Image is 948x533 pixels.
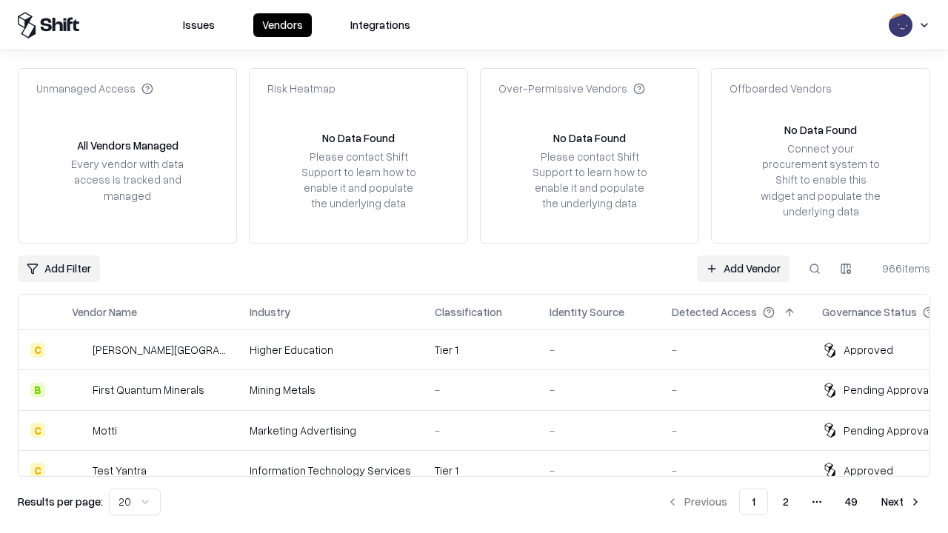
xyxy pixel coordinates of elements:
[72,423,87,438] img: Motti
[730,81,832,96] div: Offboarded Vendors
[672,463,798,478] div: -
[435,423,526,438] div: -
[174,13,224,37] button: Issues
[822,304,917,320] div: Governance Status
[672,342,798,358] div: -
[844,463,893,478] div: Approved
[658,489,930,515] nav: pagination
[18,255,100,282] button: Add Filter
[435,342,526,358] div: Tier 1
[550,382,648,398] div: -
[30,423,45,438] div: C
[93,342,226,358] div: [PERSON_NAME][GEOGRAPHIC_DATA]
[72,463,87,477] img: Test Yantra
[872,489,930,515] button: Next
[844,342,893,358] div: Approved
[771,489,801,515] button: 2
[72,304,137,320] div: Vendor Name
[844,382,931,398] div: Pending Approval
[697,255,790,282] a: Add Vendor
[267,81,336,96] div: Risk Heatmap
[30,343,45,358] div: C
[550,463,648,478] div: -
[784,122,857,138] div: No Data Found
[672,304,757,320] div: Detected Access
[93,463,147,478] div: Test Yantra
[672,382,798,398] div: -
[30,463,45,477] div: C
[77,138,178,153] div: All Vendors Managed
[250,382,411,398] div: Mining Metals
[871,261,930,276] div: 966 items
[833,489,869,515] button: 49
[250,304,290,320] div: Industry
[739,489,768,515] button: 1
[93,382,204,398] div: First Quantum Minerals
[528,149,651,212] div: Please contact Shift Support to learn how to enable it and populate the underlying data
[550,342,648,358] div: -
[322,130,395,146] div: No Data Found
[297,149,420,212] div: Please contact Shift Support to learn how to enable it and populate the underlying data
[435,463,526,478] div: Tier 1
[72,343,87,358] img: Reichman University
[18,494,103,509] p: Results per page:
[553,130,626,146] div: No Data Found
[550,423,648,438] div: -
[672,423,798,438] div: -
[72,383,87,398] img: First Quantum Minerals
[759,141,882,219] div: Connect your procurement system to Shift to enable this widget and populate the underlying data
[844,423,931,438] div: Pending Approval
[550,304,624,320] div: Identity Source
[66,156,189,203] div: Every vendor with data access is tracked and managed
[93,423,117,438] div: Motti
[36,81,153,96] div: Unmanaged Access
[250,423,411,438] div: Marketing Advertising
[435,304,502,320] div: Classification
[253,13,312,37] button: Vendors
[498,81,645,96] div: Over-Permissive Vendors
[30,383,45,398] div: B
[435,382,526,398] div: -
[250,463,411,478] div: Information Technology Services
[341,13,419,37] button: Integrations
[250,342,411,358] div: Higher Education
